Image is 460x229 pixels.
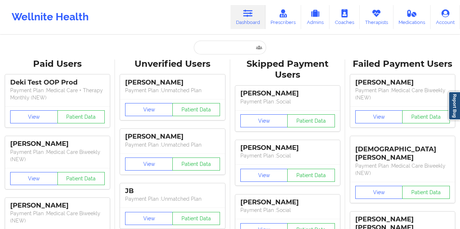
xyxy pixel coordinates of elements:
[448,91,460,120] a: Report Bug
[240,169,288,182] button: View
[240,98,335,105] p: Payment Plan : Social
[355,110,403,123] button: View
[355,186,403,199] button: View
[10,87,105,101] p: Payment Plan : Medical Care + Therapy Monthly (NEW)
[125,78,220,87] div: [PERSON_NAME]
[240,206,335,214] p: Payment Plan : Social
[172,212,220,225] button: Patient Data
[240,89,335,98] div: [PERSON_NAME]
[355,140,450,162] div: [DEMOGRAPHIC_DATA][PERSON_NAME]
[120,58,225,70] div: Unverified Users
[402,110,450,123] button: Patient Data
[57,172,105,185] button: Patient Data
[240,152,335,159] p: Payment Plan : Social
[240,198,335,206] div: [PERSON_NAME]
[10,210,105,224] p: Payment Plan : Medical Care Biweekly (NEW)
[10,78,105,87] div: Deki Test OOP Prod
[125,141,220,148] p: Payment Plan : Unmatched Plan
[10,148,105,163] p: Payment Plan : Medical Care Biweekly (NEW)
[301,5,329,29] a: Admins
[10,140,105,148] div: [PERSON_NAME]
[431,5,460,29] a: Account
[235,58,340,81] div: Skipped Payment Users
[125,212,173,225] button: View
[125,195,220,203] p: Payment Plan : Unmatched Plan
[355,78,450,87] div: [PERSON_NAME]
[402,186,450,199] button: Patient Data
[355,162,450,177] p: Payment Plan : Medical Care Biweekly (NEW)
[231,5,265,29] a: Dashboard
[125,158,173,171] button: View
[240,144,335,152] div: [PERSON_NAME]
[57,110,105,123] button: Patient Data
[393,5,431,29] a: Medications
[125,87,220,94] p: Payment Plan : Unmatched Plan
[10,201,105,210] div: [PERSON_NAME]
[10,172,58,185] button: View
[10,110,58,123] button: View
[360,5,393,29] a: Therapists
[172,158,220,171] button: Patient Data
[350,58,455,70] div: Failed Payment Users
[329,5,360,29] a: Coaches
[240,114,288,127] button: View
[125,132,220,141] div: [PERSON_NAME]
[172,103,220,116] button: Patient Data
[265,5,301,29] a: Prescribers
[355,87,450,101] p: Payment Plan : Medical Care Biweekly (NEW)
[125,103,173,116] button: View
[125,187,220,195] div: JB
[5,58,110,70] div: Paid Users
[287,169,335,182] button: Patient Data
[287,114,335,127] button: Patient Data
